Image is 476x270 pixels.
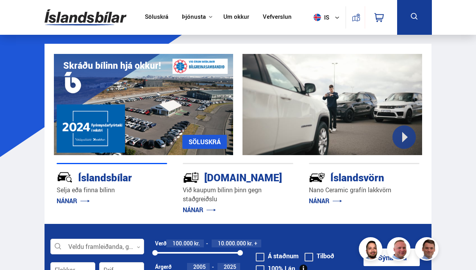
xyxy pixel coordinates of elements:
[218,240,246,247] span: 10.000.000
[54,54,234,155] img: eKx6w-_Home_640_.png
[314,14,321,21] img: svg+xml;base64,PHN2ZyB4bWxucz0iaHR0cDovL3d3dy53My5vcmcvMjAwMC9zdmciIHdpZHRoPSI1MTIiIGhlaWdodD0iNT...
[183,206,216,214] a: NÁNAR
[57,197,90,205] a: NÁNAR
[310,14,330,21] span: is
[57,186,167,195] p: Selja eða finna bílinn
[309,170,392,184] div: Íslandsvörn
[63,60,161,71] h1: Skráðu bílinn hjá okkur!
[45,5,127,30] img: G0Ugv5HjCgRt.svg
[310,6,346,29] button: is
[254,240,257,247] span: +
[173,240,193,247] span: 100.000
[360,238,383,262] img: nhp88E3Fdnt1Opn2.png
[256,253,299,259] label: Á staðnum
[309,169,325,186] img: -Svtn6bYgwAsiwNX.svg
[155,264,171,270] div: Árgerð
[309,197,342,205] a: NÁNAR
[182,135,227,149] a: SÖLUSKRÁ
[263,13,292,21] a: Vefverslun
[183,170,266,184] div: [DOMAIN_NAME]
[145,13,168,21] a: Söluskrá
[309,186,419,195] p: Nano Ceramic grafín lakkvörn
[223,13,249,21] a: Um okkur
[182,13,206,21] button: Þjónusta
[57,169,73,186] img: JRvxyua_JYH6wB4c.svg
[416,238,440,262] img: FbJEzSuNWCJXmdc-.webp
[305,253,334,259] label: Tilboð
[247,240,253,247] span: kr.
[183,186,293,204] p: Við kaupum bílinn þinn gegn staðgreiðslu
[155,240,166,247] div: Verð
[57,170,139,184] div: Íslandsbílar
[183,169,199,186] img: tr5P-W3DuiFaO7aO.svg
[388,238,412,262] img: siFngHWaQ9KaOqBr.png
[194,240,200,247] span: kr.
